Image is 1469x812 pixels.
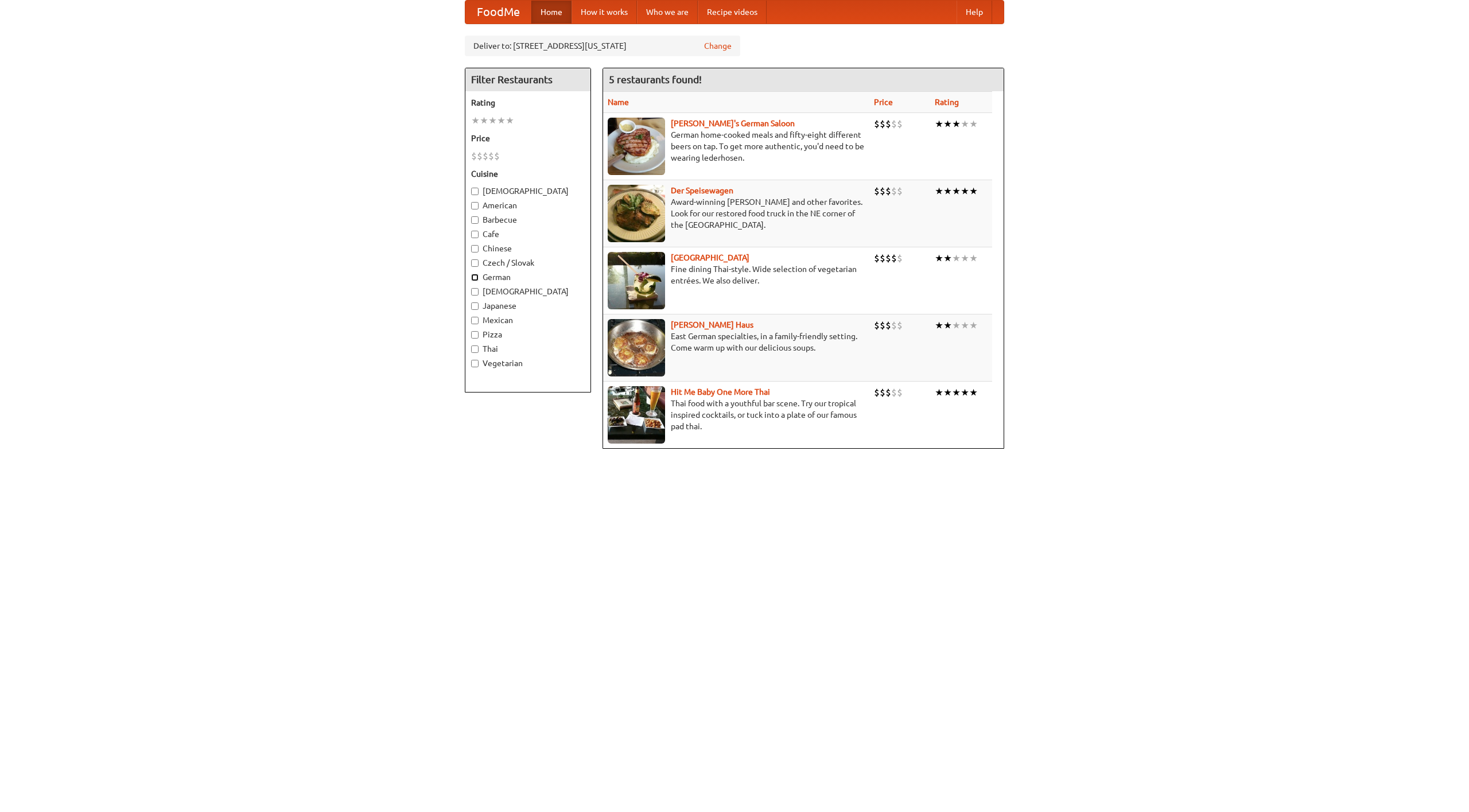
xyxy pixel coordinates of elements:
label: Thai [471,343,585,355]
li: ★ [952,118,961,130]
li: ★ [961,185,969,197]
li: ★ [943,319,952,332]
input: Czech / Slovak [471,259,479,267]
li: $ [880,118,885,130]
li: ★ [471,114,480,127]
li: $ [874,319,880,332]
li: ★ [952,319,961,332]
input: Chinese [471,245,479,252]
h4: Filter Restaurants [465,68,590,91]
a: Price [874,98,893,107]
a: Name [608,98,629,107]
li: ★ [506,114,514,127]
a: [PERSON_NAME] Haus [671,320,753,329]
a: Change [704,40,732,52]
h5: Price [471,133,585,144]
input: Thai [471,345,479,353]
li: ★ [943,386,952,399]
label: Barbecue [471,214,585,226]
li: $ [494,150,500,162]
input: Pizza [471,331,479,339]
li: $ [880,185,885,197]
a: Help [957,1,992,24]
img: speisewagen.jpg [608,185,665,242]
li: ★ [935,118,943,130]
li: $ [885,319,891,332]
img: kohlhaus.jpg [608,319,665,376]
li: ★ [497,114,506,127]
input: Vegetarian [471,360,479,367]
li: $ [880,252,885,265]
a: Who we are [637,1,698,24]
a: [GEOGRAPHIC_DATA] [671,253,749,262]
li: $ [874,386,880,399]
li: ★ [943,118,952,130]
a: Home [531,1,572,24]
a: Der Speisewagen [671,186,733,195]
li: ★ [935,252,943,265]
li: $ [897,386,903,399]
a: [PERSON_NAME]'s German Saloon [671,119,795,128]
li: $ [897,319,903,332]
p: German home-cooked meals and fifty-eight different beers on tap. To get more authentic, you'd nee... [608,129,865,164]
a: How it works [572,1,637,24]
div: Deliver to: [STREET_ADDRESS][US_STATE] [465,36,740,56]
input: [DEMOGRAPHIC_DATA] [471,288,479,296]
li: $ [874,118,880,130]
input: Mexican [471,317,479,324]
li: ★ [969,252,978,265]
li: $ [891,185,897,197]
li: $ [891,319,897,332]
p: East German specialties, in a family-friendly setting. Come warm up with our delicious soups. [608,331,865,353]
li: $ [891,386,897,399]
ng-pluralize: 5 restaurants found! [609,74,702,85]
li: ★ [935,185,943,197]
a: Recipe videos [698,1,767,24]
li: ★ [952,252,961,265]
a: FoodMe [465,1,531,24]
li: $ [477,150,483,162]
li: ★ [961,319,969,332]
li: ★ [952,386,961,399]
input: Japanese [471,302,479,310]
li: $ [874,185,880,197]
input: Barbecue [471,216,479,224]
li: $ [880,319,885,332]
input: Cafe [471,231,479,238]
li: ★ [935,319,943,332]
h5: Cuisine [471,168,585,180]
li: $ [891,252,897,265]
a: Rating [935,98,959,107]
label: Japanese [471,300,585,312]
label: Vegetarian [471,358,585,369]
li: ★ [935,386,943,399]
li: $ [874,252,880,265]
li: ★ [969,185,978,197]
li: $ [885,252,891,265]
img: babythai.jpg [608,386,665,444]
li: $ [885,185,891,197]
p: Fine dining Thai-style. Wide selection of vegetarian entrées. We also deliver. [608,263,865,286]
li: ★ [480,114,488,127]
li: $ [885,386,891,399]
li: $ [897,118,903,130]
label: [DEMOGRAPHIC_DATA] [471,185,585,197]
p: Award-winning [PERSON_NAME] and other favorites. Look for our restored food truck in the NE corne... [608,196,865,231]
li: ★ [961,386,969,399]
li: $ [483,150,488,162]
label: Cafe [471,228,585,240]
label: Chinese [471,243,585,254]
li: ★ [969,118,978,130]
li: ★ [488,114,497,127]
label: [DEMOGRAPHIC_DATA] [471,286,585,297]
input: American [471,202,479,209]
li: $ [891,118,897,130]
label: Mexican [471,314,585,326]
img: satay.jpg [608,252,665,309]
a: Hit Me Baby One More Thai [671,387,770,397]
li: ★ [943,252,952,265]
